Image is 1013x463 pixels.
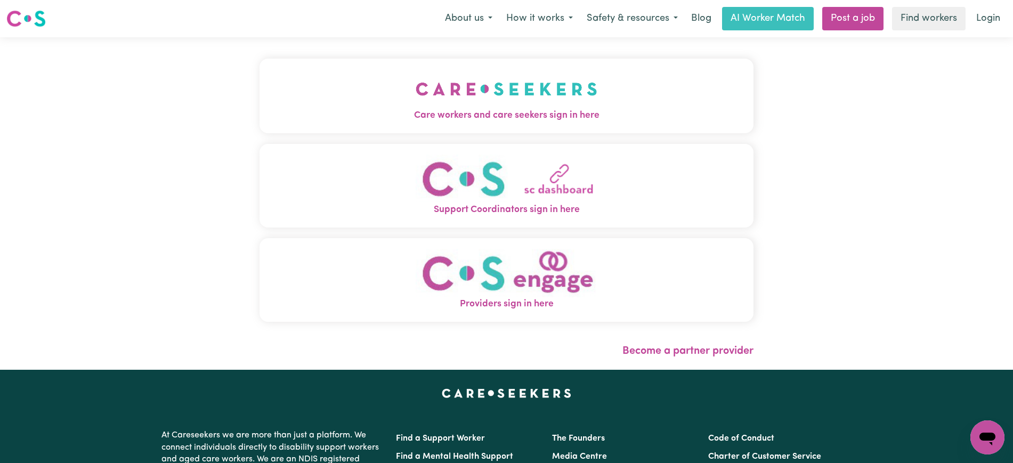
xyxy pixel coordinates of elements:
button: Support Coordinators sign in here [260,144,753,228]
span: Care workers and care seekers sign in here [260,109,753,123]
span: Providers sign in here [260,297,753,311]
button: Providers sign in here [260,238,753,322]
a: Find workers [892,7,966,30]
a: Code of Conduct [708,434,774,443]
button: How it works [499,7,580,30]
img: Careseekers logo [6,9,46,28]
span: Support Coordinators sign in here [260,203,753,217]
button: Safety & resources [580,7,685,30]
a: Blog [685,7,718,30]
a: Charter of Customer Service [708,452,821,461]
a: Careseekers logo [6,6,46,31]
a: Media Centre [552,452,607,461]
a: Post a job [822,7,884,30]
a: Find a Support Worker [396,434,485,443]
iframe: Button to launch messaging window [970,420,1004,454]
a: Login [970,7,1007,30]
a: AI Worker Match [722,7,814,30]
button: About us [438,7,499,30]
a: The Founders [552,434,605,443]
button: Care workers and care seekers sign in here [260,59,753,133]
a: Become a partner provider [622,346,753,356]
a: Careseekers home page [442,389,571,397]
